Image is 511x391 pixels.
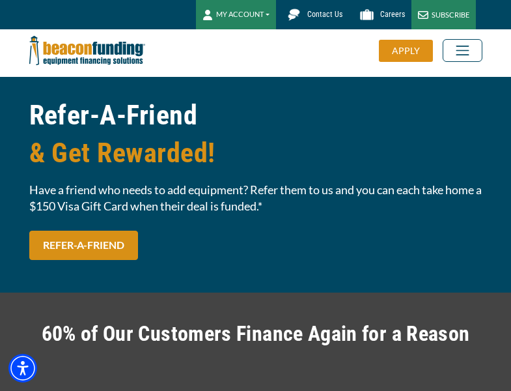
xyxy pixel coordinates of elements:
img: Beacon Funding Corporation logo [29,29,145,72]
h2: 60% of Our Customers Finance Again for a Reason [29,319,482,349]
img: Beacon Funding chat [283,3,305,26]
a: REFER-A-FRIEND [29,231,138,260]
span: Careers [380,10,405,19]
span: Contact Us [307,10,342,19]
div: Accessibility Menu [8,354,37,383]
div: APPLY [379,40,433,62]
a: Careers [349,3,411,26]
h1: Refer-A-Friend [29,96,482,172]
span: Have a friend who needs to add equipment? Refer them to us and you can each take home a $150 Visa... [29,182,482,214]
a: Contact Us [276,3,349,26]
a: APPLY [379,40,443,62]
span: & Get Rewarded! [29,134,482,172]
img: Beacon Funding Careers [355,3,378,26]
button: Toggle navigation [443,39,482,62]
